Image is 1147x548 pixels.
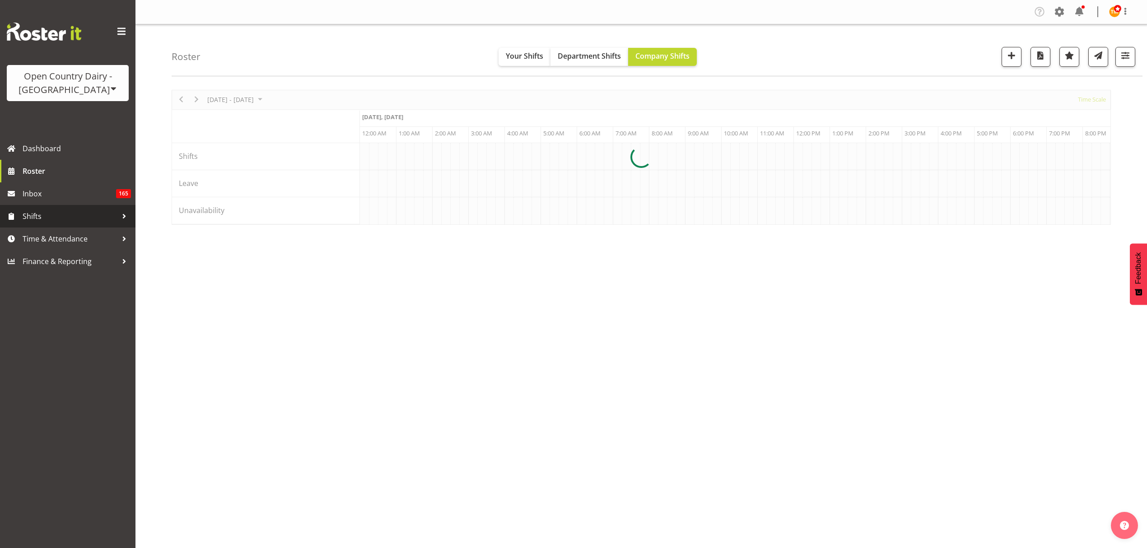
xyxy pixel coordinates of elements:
[1002,47,1021,67] button: Add a new shift
[628,48,697,66] button: Company Shifts
[116,189,131,198] span: 165
[499,48,550,66] button: Your Shifts
[23,164,131,178] span: Roster
[635,51,690,61] span: Company Shifts
[172,51,200,62] h4: Roster
[16,70,120,97] div: Open Country Dairy - [GEOGRAPHIC_DATA]
[1134,252,1142,284] span: Feedback
[23,142,131,155] span: Dashboard
[1059,47,1079,67] button: Highlight an important date within the roster.
[1088,47,1108,67] button: Send a list of all shifts for the selected filtered period to all rostered employees.
[1130,243,1147,305] button: Feedback - Show survey
[23,209,117,223] span: Shifts
[1115,47,1135,67] button: Filter Shifts
[1109,6,1120,17] img: tim-magness10922.jpg
[1120,521,1129,530] img: help-xxl-2.png
[23,232,117,246] span: Time & Attendance
[23,187,116,200] span: Inbox
[1030,47,1050,67] button: Download a PDF of the roster according to the set date range.
[550,48,628,66] button: Department Shifts
[506,51,543,61] span: Your Shifts
[558,51,621,61] span: Department Shifts
[7,23,81,41] img: Rosterit website logo
[23,255,117,268] span: Finance & Reporting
